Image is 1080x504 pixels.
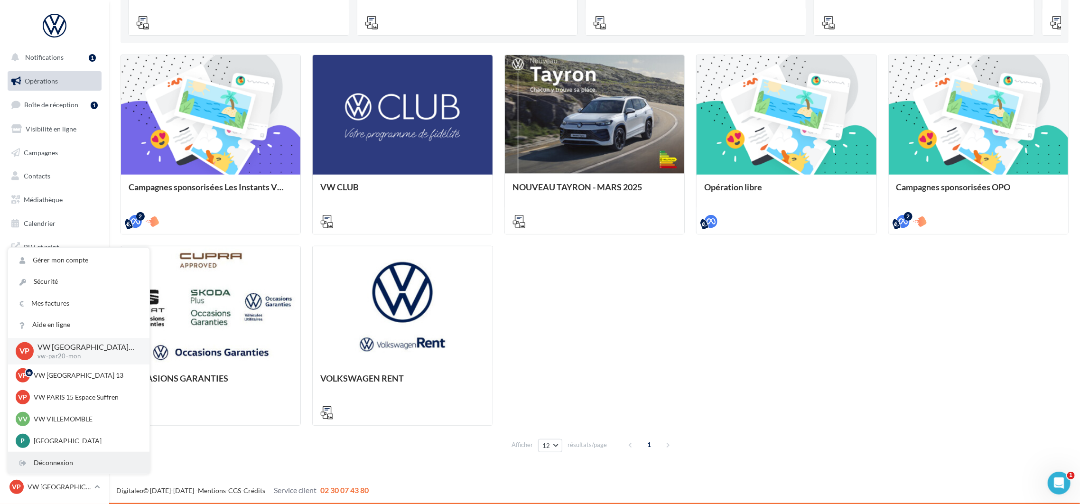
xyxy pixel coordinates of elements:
span: 02 30 07 43 80 [320,485,369,495]
div: 1 [89,54,96,62]
span: Service client [274,485,317,495]
p: [GEOGRAPHIC_DATA] [34,436,138,446]
span: Campagnes [24,148,58,156]
div: OCCASIONS GARANTIES [129,373,293,392]
a: Crédits [243,486,265,495]
button: 12 [538,439,562,452]
div: 2 [136,212,145,221]
p: VW [GEOGRAPHIC_DATA] 20 [28,482,91,492]
a: Médiathèque [6,190,103,210]
span: © [DATE]-[DATE] - - - [116,486,369,495]
span: Boîte de réception [24,101,78,109]
span: 1 [642,437,657,452]
p: VW VILLEMOMBLE [34,414,138,424]
span: VP [19,392,28,402]
span: 12 [542,442,550,449]
span: 1 [1067,472,1075,479]
a: Sécurité [8,271,149,292]
a: Opérations [6,71,103,91]
a: Mes factures [8,293,149,314]
div: 2 [904,212,912,221]
a: Digitaleo [116,486,143,495]
div: VOLKSWAGEN RENT [320,373,484,392]
span: PLV et print personnalisable [24,241,98,261]
span: VP [20,345,30,356]
div: Campagnes sponsorisées OPO [896,182,1061,201]
iframe: Intercom live chat [1048,472,1071,495]
span: résultats/page [568,440,607,449]
div: Campagnes sponsorisées Les Instants VW Octobre [129,182,293,201]
a: Gérer mon compte [8,250,149,271]
a: Boîte de réception1 [6,94,103,115]
span: VV [18,414,28,424]
a: Campagnes [6,143,103,163]
p: vw-par20-mon [37,352,134,361]
a: Contacts [6,166,103,186]
p: VW [GEOGRAPHIC_DATA] 13 [34,371,138,380]
div: Opération libre [704,182,868,201]
p: VW PARIS 15 Espace Suffren [34,392,138,402]
a: Visibilité en ligne [6,119,103,139]
a: CGS [228,486,241,495]
a: Mentions [198,486,226,495]
a: Calendrier [6,214,103,233]
button: Notifications 1 [6,47,100,67]
span: Notifications [25,53,64,61]
a: Aide en ligne [8,314,149,336]
a: VP VW [GEOGRAPHIC_DATA] 20 [8,478,102,496]
p: VW [GEOGRAPHIC_DATA] 20 [37,342,134,353]
span: P [21,436,25,446]
a: Campagnes DataOnDemand [6,269,103,297]
span: Calendrier [24,219,56,227]
span: VP [12,482,21,492]
span: VP [19,371,28,380]
div: VW CLUB [320,182,484,201]
div: NOUVEAU TAYRON - MARS 2025 [512,182,677,201]
span: Contacts [24,172,50,180]
a: PLV et print personnalisable [6,237,103,265]
div: Déconnexion [8,452,149,474]
span: Opérations [25,77,58,85]
div: 1 [91,102,98,109]
span: Afficher [512,440,533,449]
span: Visibilité en ligne [26,125,76,133]
span: Médiathèque [24,196,63,204]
